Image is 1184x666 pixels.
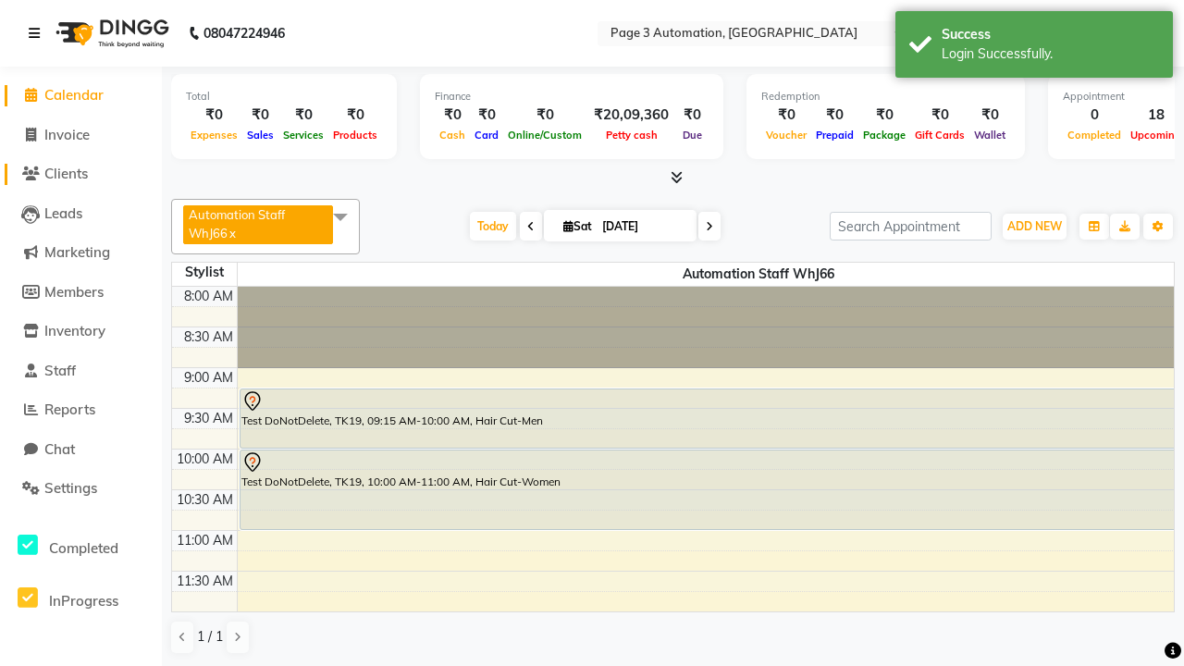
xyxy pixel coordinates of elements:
[242,129,278,142] span: Sales
[5,85,157,106] a: Calendar
[328,105,382,126] div: ₹0
[830,212,992,240] input: Search Appointment
[197,627,223,647] span: 1 / 1
[44,322,105,339] span: Inventory
[5,203,157,225] a: Leads
[47,7,174,59] img: logo
[1063,105,1126,126] div: 0
[228,226,236,240] a: x
[942,25,1159,44] div: Success
[942,44,1159,64] div: Login Successfully.
[761,89,1010,105] div: Redemption
[44,283,104,301] span: Members
[180,409,237,428] div: 9:30 AM
[470,105,503,126] div: ₹0
[858,129,910,142] span: Package
[5,439,157,461] a: Chat
[435,105,470,126] div: ₹0
[180,327,237,347] div: 8:30 AM
[44,362,76,379] span: Staff
[189,207,285,240] span: Automation Staff WhJ66
[601,129,662,142] span: Petty cash
[676,105,709,126] div: ₹0
[5,164,157,185] a: Clients
[910,105,969,126] div: ₹0
[559,219,597,233] span: Sat
[5,282,157,303] a: Members
[435,129,470,142] span: Cash
[5,400,157,421] a: Reports
[470,212,516,240] span: Today
[470,129,503,142] span: Card
[1007,219,1062,233] span: ADD NEW
[49,592,118,610] span: InProgress
[44,243,110,261] span: Marketing
[811,105,858,126] div: ₹0
[173,531,237,550] div: 11:00 AM
[44,479,97,497] span: Settings
[44,86,104,104] span: Calendar
[910,129,969,142] span: Gift Cards
[180,287,237,306] div: 8:00 AM
[172,263,237,282] div: Stylist
[858,105,910,126] div: ₹0
[44,401,95,418] span: Reports
[5,321,157,342] a: Inventory
[503,105,586,126] div: ₹0
[435,89,709,105] div: Finance
[503,129,586,142] span: Online/Custom
[328,129,382,142] span: Products
[1003,214,1067,240] button: ADD NEW
[1063,129,1126,142] span: Completed
[597,213,689,240] input: 2025-10-04
[186,129,242,142] span: Expenses
[186,105,242,126] div: ₹0
[811,129,858,142] span: Prepaid
[44,204,82,222] span: Leads
[678,129,707,142] span: Due
[969,105,1010,126] div: ₹0
[5,361,157,382] a: Staff
[586,105,676,126] div: ₹20,09,360
[5,125,157,146] a: Invoice
[180,368,237,388] div: 9:00 AM
[761,129,811,142] span: Voucher
[173,450,237,469] div: 10:00 AM
[173,572,237,591] div: 11:30 AM
[969,129,1010,142] span: Wallet
[203,7,285,59] b: 08047224946
[173,490,237,510] div: 10:30 AM
[44,440,75,458] span: Chat
[5,242,157,264] a: Marketing
[44,126,90,143] span: Invoice
[186,89,382,105] div: Total
[44,165,88,182] span: Clients
[49,539,118,557] span: Completed
[278,129,328,142] span: Services
[5,478,157,499] a: Settings
[278,105,328,126] div: ₹0
[242,105,278,126] div: ₹0
[761,105,811,126] div: ₹0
